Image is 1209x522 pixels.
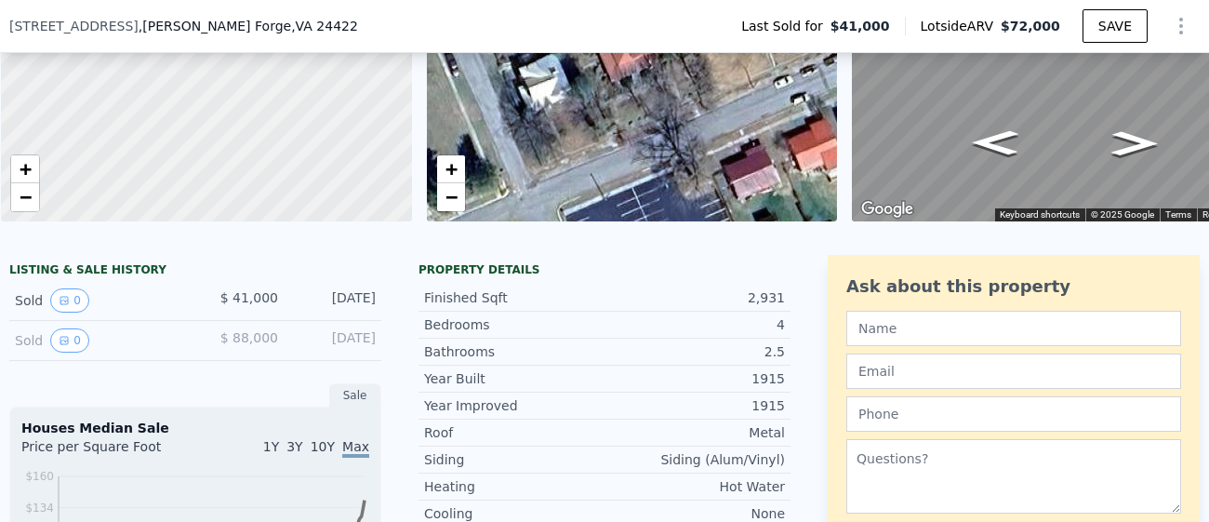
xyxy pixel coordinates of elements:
[293,288,376,313] div: [DATE]
[1083,9,1148,43] button: SAVE
[1001,19,1060,33] span: $72,000
[139,17,358,35] span: , [PERSON_NAME] Forge
[220,330,278,345] span: $ 88,000
[424,396,604,415] div: Year Improved
[263,439,279,454] span: 1Y
[604,369,785,388] div: 1915
[857,197,918,221] img: Google
[857,197,918,221] a: Open this area in Google Maps (opens a new window)
[20,185,32,208] span: −
[952,125,1038,161] path: Go Southwest, Alleghany St
[424,315,604,334] div: Bedrooms
[329,383,381,408] div: Sale
[25,502,54,515] tspan: $134
[1162,7,1200,45] button: Show Options
[20,157,32,181] span: +
[342,439,369,458] span: Max
[1165,209,1191,220] a: Terms (opens in new tab)
[424,450,604,469] div: Siding
[418,262,790,277] div: Property details
[15,328,180,353] div: Sold
[1000,208,1080,221] button: Keyboard shortcuts
[11,155,39,183] a: Zoom in
[424,342,604,361] div: Bathrooms
[846,311,1181,346] input: Name
[9,17,139,35] span: [STREET_ADDRESS]
[846,354,1181,389] input: Email
[1091,209,1154,220] span: © 2025 Google
[437,155,465,183] a: Zoom in
[846,274,1181,300] div: Ask about this property
[604,450,785,469] div: Siding (Alum/Vinyl)
[286,439,302,454] span: 3Y
[604,396,785,415] div: 1915
[445,185,457,208] span: −
[311,439,335,454] span: 10Y
[830,17,890,35] span: $41,000
[604,423,785,442] div: Metal
[604,288,785,307] div: 2,931
[604,315,785,334] div: 4
[604,342,785,361] div: 2.5
[11,183,39,211] a: Zoom out
[291,19,358,33] span: , VA 24422
[921,17,1001,35] span: Lotside ARV
[50,328,89,353] button: View historical data
[424,288,604,307] div: Finished Sqft
[21,437,195,467] div: Price per Square Foot
[50,288,89,313] button: View historical data
[220,290,278,305] span: $ 41,000
[1092,126,1177,162] path: Go Northeast, Alleghany St
[424,477,604,496] div: Heating
[604,477,785,496] div: Hot Water
[25,470,54,483] tspan: $160
[15,288,180,313] div: Sold
[424,423,604,442] div: Roof
[445,157,457,181] span: +
[21,419,369,437] div: Houses Median Sale
[741,17,830,35] span: Last Sold for
[424,369,604,388] div: Year Built
[293,328,376,353] div: [DATE]
[846,396,1181,432] input: Phone
[9,262,381,281] div: LISTING & SALE HISTORY
[437,183,465,211] a: Zoom out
